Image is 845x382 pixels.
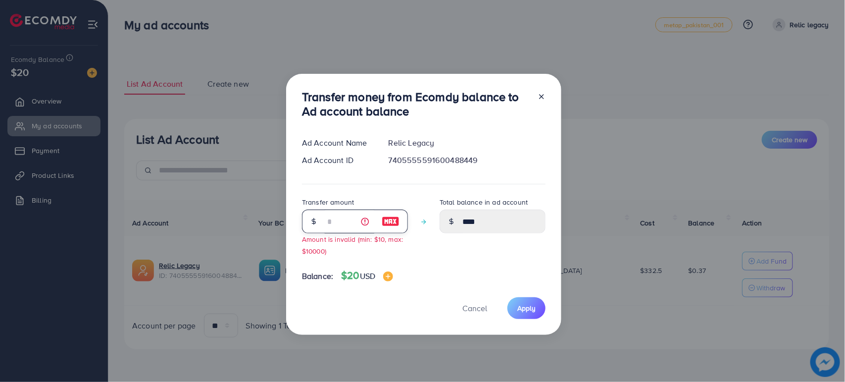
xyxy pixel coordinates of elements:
label: Total balance in ad account [440,197,528,207]
h4: $20 [341,270,393,282]
span: Balance: [302,271,333,282]
span: USD [360,271,375,281]
div: 7405555591600488449 [381,155,553,166]
div: Ad Account ID [294,155,381,166]
button: Apply [507,297,546,319]
div: Ad Account Name [294,137,381,149]
h3: Transfer money from Ecomdy balance to Ad account balance [302,90,530,118]
div: Relic Legacy [381,137,553,149]
label: Transfer amount [302,197,354,207]
span: Cancel [462,303,487,314]
img: image [383,272,393,281]
button: Cancel [450,297,499,319]
img: image [382,216,399,227]
small: Amount is invalid (min: $10, max: $10000) [302,234,403,255]
span: Apply [517,303,536,313]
